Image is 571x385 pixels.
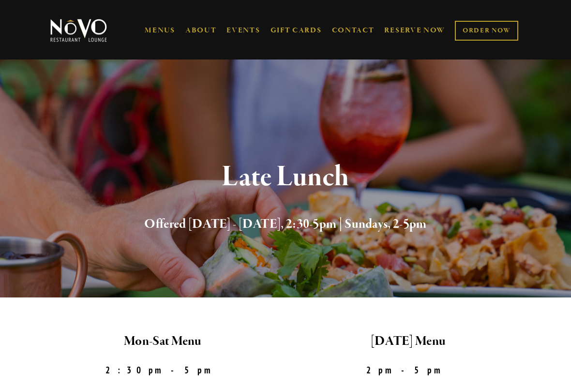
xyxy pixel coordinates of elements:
[270,21,322,40] a: GIFT CARDS
[294,331,523,352] h2: [DATE] Menu
[384,21,445,40] a: RESERVE NOW
[332,21,375,40] a: CONTACT
[226,26,260,35] a: EVENTS
[63,162,509,193] h1: Late Lunch
[145,26,175,35] a: MENUS
[63,214,509,235] h2: Offered [DATE] - [DATE], 2:30-5pm | Sundays, 2-5pm
[185,26,217,35] a: ABOUT
[366,364,451,376] strong: 2pm-5pm
[48,331,277,352] h2: Mon-Sat Menu
[105,364,221,376] strong: 2:30pm-5pm
[455,21,518,41] a: ORDER NOW
[48,18,109,43] img: Novo Restaurant &amp; Lounge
